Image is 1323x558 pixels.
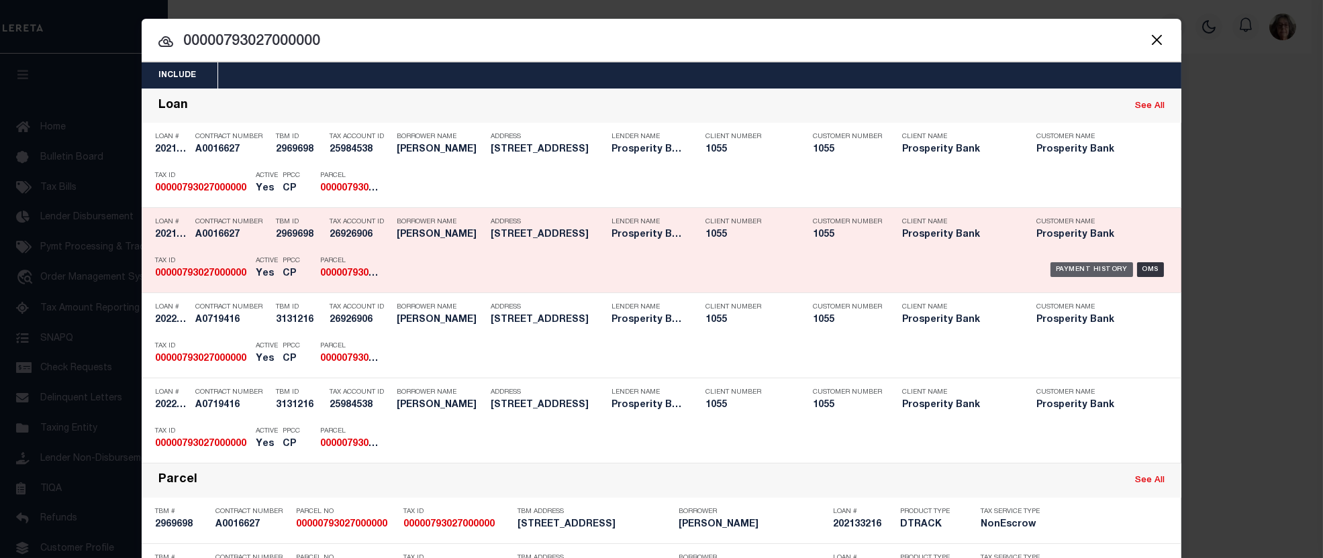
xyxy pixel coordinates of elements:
[276,400,323,411] h5: 3131216
[296,508,397,516] p: Parcel No
[195,388,269,396] p: Contract Number
[320,184,411,193] strong: 00000793027000000
[611,229,685,241] h5: Prosperity Bank
[981,519,1041,531] h5: NonEscrow
[1036,315,1150,326] h5: Prosperity Bank
[256,353,276,365] h5: Yes
[320,342,381,350] p: Parcel
[155,400,189,411] h5: 202255142
[813,133,882,141] p: Customer Number
[705,133,793,141] p: Client Number
[1148,31,1165,48] button: Close
[320,439,381,450] h5: 00000793027000000
[491,229,605,241] h5: 9538 BRENTGATE DR
[1036,229,1150,241] h5: Prosperity Bank
[902,315,1016,326] h5: Prosperity Bank
[403,519,511,531] h5: 00000793027000000
[320,439,411,449] strong: 00000793027000000
[1135,102,1165,111] a: See All
[1036,218,1150,226] p: Customer Name
[611,315,685,326] h5: Prosperity Bank
[1036,303,1150,311] p: Customer Name
[276,133,323,141] p: TBM ID
[155,439,246,449] strong: 00000793027000000
[155,427,249,435] p: Tax ID
[813,144,880,156] h5: 1055
[320,427,381,435] p: Parcel
[611,388,685,396] p: Lender Name
[330,388,390,396] p: Tax Account ID
[256,342,278,350] p: Active
[833,519,893,531] h5: 202133216
[276,229,323,241] h5: 2969698
[320,268,381,280] h5: 00000793027000000
[902,388,1016,396] p: Client Name
[813,400,880,411] h5: 1055
[491,144,605,156] h5: 9538 BRENTGATE DR
[403,508,511,516] p: Tax ID
[155,353,249,365] h5: 00000793027000000
[705,400,793,411] h5: 1055
[902,144,1016,156] h5: Prosperity Bank
[397,303,484,311] p: Borrower Name
[256,427,278,435] p: Active
[256,439,276,450] h5: Yes
[330,144,390,156] h5: 25984538
[155,144,189,156] h5: 202133216
[397,388,484,396] p: Borrower Name
[195,400,269,411] h5: A0719416
[320,354,411,364] strong: 00000793027000000
[256,257,278,265] p: Active
[320,257,381,265] p: Parcel
[283,268,300,280] h5: CP
[705,218,793,226] p: Client Number
[276,303,323,311] p: TBM ID
[705,303,793,311] p: Client Number
[283,342,300,350] p: PPCC
[491,315,605,326] h5: 9538 BRENTGATE DR
[611,303,685,311] p: Lender Name
[195,315,269,326] h5: A0719416
[330,218,390,226] p: Tax Account ID
[813,303,882,311] p: Customer Number
[155,519,209,531] h5: 2969698
[283,257,300,265] p: PPCC
[283,183,300,194] h5: CP
[320,183,381,194] h5: 00000793027000000
[679,519,826,531] h5: JOHN BOEHM
[195,133,269,141] p: Contract Number
[155,133,189,141] p: Loan #
[491,303,605,311] p: Address
[215,519,289,531] h5: A0016627
[813,229,880,241] h5: 1055
[155,354,246,364] strong: 00000793027000000
[155,268,249,280] h5: 00000793027000000
[705,229,793,241] h5: 1055
[981,508,1041,516] p: Tax Service Type
[1135,476,1165,485] a: See All
[611,144,685,156] h5: Prosperity Bank
[158,473,197,488] div: Parcel
[900,508,961,516] p: Product Type
[276,218,323,226] p: TBM ID
[902,400,1016,411] h5: Prosperity Bank
[296,519,397,531] h5: 00000793027000000
[397,400,484,411] h5: JOHN BOEHM
[1036,144,1150,156] h5: Prosperity Bank
[296,520,387,529] strong: 00000793027000000
[142,62,213,89] button: Include
[397,133,484,141] p: Borrower Name
[330,303,390,311] p: Tax Account ID
[195,144,269,156] h5: A0016627
[195,229,269,241] h5: A0016627
[283,427,300,435] p: PPCC
[256,183,276,194] h5: Yes
[902,218,1016,226] p: Client Name
[155,229,189,241] h5: 202133216
[833,508,893,516] p: Loan #
[491,388,605,396] p: Address
[155,269,246,278] strong: 00000793027000000
[276,388,323,396] p: TBM ID
[900,519,961,531] h5: DTRACK
[813,315,880,326] h5: 1055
